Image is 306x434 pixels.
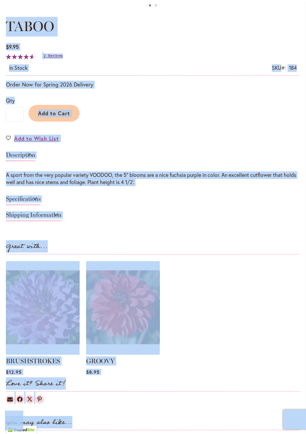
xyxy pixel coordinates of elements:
span: 2 [44,53,46,58]
img: BRUSHSTROKES [6,261,80,353]
a: Dahlias on Twitter [26,395,34,404]
a: BRUSHSTROKES [6,357,60,365]
a: Dahlias on Pinterest [35,395,44,404]
span: $8.95 [86,369,100,375]
a: Dahlias on Facebook [16,395,24,404]
span: Reviews [48,53,63,58]
a: 2 Reviews [44,53,63,58]
span: Add to Cart [38,110,70,117]
a: Specifications [6,196,41,205]
button: Add to Cart [29,105,80,122]
div: Detailed Product Info [6,149,300,225]
div: A sport from the very popular variety VOODOO, the 5" blooms are a nice fuchsia purple in color. A... [6,171,300,186]
div: TABOO [147,0,153,10]
a: Add to Wish List [6,135,59,142]
iframe: Launch Accessibility Center [5,411,23,429]
span: $9.95 [6,43,19,50]
a: GROOVY [86,357,115,365]
div: 184 [289,64,297,72]
span: Add to Wish List [14,135,59,142]
div: Availability [9,64,28,72]
span: $12.95 [6,369,22,375]
strong: Great with... [6,241,48,252]
span: Qty [6,97,15,104]
strong: SKU [272,64,286,71]
span: TABOO [6,18,54,35]
img: GROOVY [86,261,160,353]
a: Shipping Information [6,212,62,221]
div: 93% [6,54,35,59]
span: In stock [9,64,28,71]
a: Description [6,152,35,161]
strong: You may also like... [6,417,72,428]
div: TABOO [153,0,159,10]
p: Order Now for Spring 2026 Delivery [6,81,300,88]
strong: Love it? Share it! [6,378,66,389]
